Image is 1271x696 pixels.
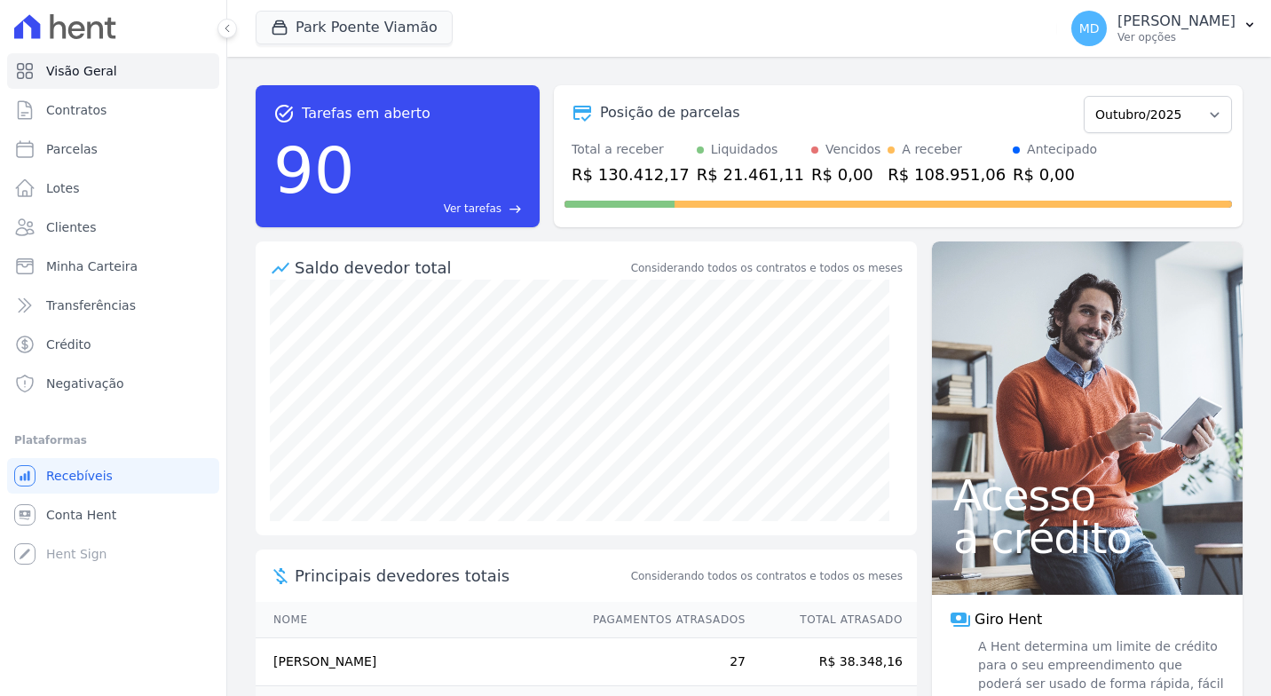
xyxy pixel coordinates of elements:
a: Contratos [7,92,219,128]
th: Pagamentos Atrasados [576,602,746,638]
a: Lotes [7,170,219,206]
div: R$ 21.461,11 [697,162,804,186]
span: Clientes [46,218,96,236]
a: Transferências [7,288,219,323]
a: Ver tarefas east [362,201,522,217]
button: MD [PERSON_NAME] Ver opções [1057,4,1271,53]
a: Visão Geral [7,53,219,89]
span: Conta Hent [46,506,116,524]
a: Crédito [7,327,219,362]
td: R$ 38.348,16 [746,638,917,686]
a: Negativação [7,366,219,401]
span: Crédito [46,336,91,353]
div: R$ 108.951,06 [888,162,1006,186]
div: A receber [902,140,962,159]
span: Tarefas em aberto [302,103,430,124]
span: east [509,202,522,216]
p: Ver opções [1117,30,1235,44]
span: Principais devedores totais [295,564,628,588]
span: task_alt [273,103,295,124]
div: Total a receber [572,140,690,159]
div: R$ 0,00 [1013,162,1097,186]
span: Negativação [46,375,124,392]
div: Saldo devedor total [295,256,628,280]
div: Liquidados [711,140,778,159]
a: Clientes [7,210,219,245]
div: Antecipado [1027,140,1097,159]
div: Considerando todos os contratos e todos os meses [631,260,903,276]
span: Acesso [953,474,1221,517]
span: Ver tarefas [444,201,501,217]
td: [PERSON_NAME] [256,638,576,686]
span: Recebíveis [46,467,113,485]
span: a crédito [953,517,1221,559]
a: Conta Hent [7,497,219,533]
td: 27 [576,638,746,686]
span: Visão Geral [46,62,117,80]
th: Nome [256,602,576,638]
div: Vencidos [825,140,880,159]
a: Parcelas [7,131,219,167]
div: Posição de parcelas [600,102,740,123]
span: Contratos [46,101,107,119]
p: [PERSON_NAME] [1117,12,1235,30]
button: Park Poente Viamão [256,11,453,44]
span: MD [1079,22,1100,35]
span: Giro Hent [975,609,1042,630]
span: Considerando todos os contratos e todos os meses [631,568,903,584]
div: R$ 0,00 [811,162,880,186]
a: Minha Carteira [7,249,219,284]
span: Minha Carteira [46,257,138,275]
a: Recebíveis [7,458,219,494]
div: Plataformas [14,430,212,451]
th: Total Atrasado [746,602,917,638]
div: 90 [273,124,355,217]
span: Transferências [46,297,136,314]
div: R$ 130.412,17 [572,162,690,186]
span: Lotes [46,179,80,197]
span: Parcelas [46,140,98,158]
